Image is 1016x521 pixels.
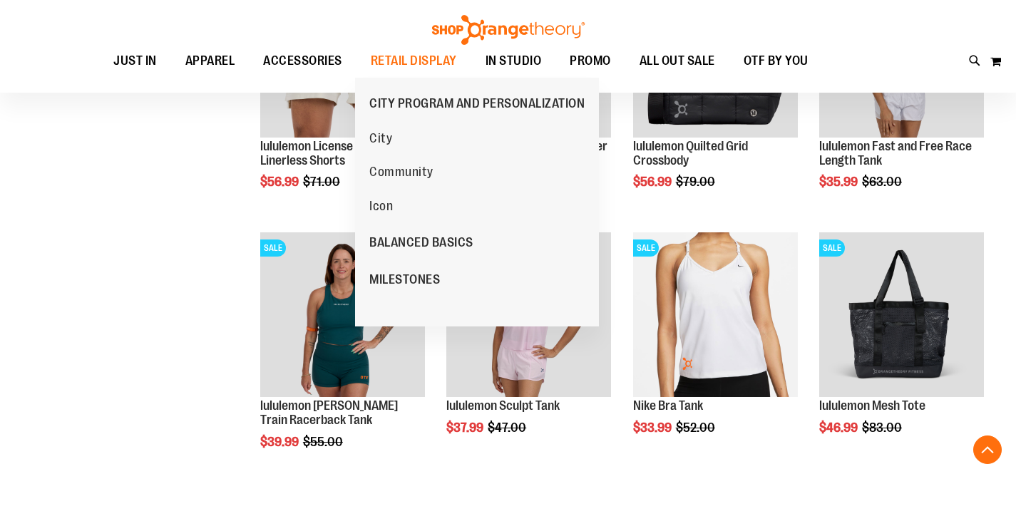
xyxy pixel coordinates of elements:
[303,435,345,449] span: $55.00
[862,421,904,435] span: $83.00
[260,175,301,189] span: $56.99
[633,232,798,399] a: Front facing view of plus Nike Bra TankSALE
[369,272,440,290] span: MILESTONES
[369,165,433,182] span: Community
[819,232,984,399] a: Product image for lululemon Mesh ToteSALE
[369,96,585,114] span: CITY PROGRAM AND PERSONALIZATION
[676,421,717,435] span: $52.00
[973,435,1002,464] button: Back To Top
[185,45,235,77] span: APPAREL
[633,232,798,397] img: Front facing view of plus Nike Bra Tank
[260,239,286,257] span: SALE
[626,225,805,471] div: product
[260,398,398,427] a: lululemon [PERSON_NAME] Train Racerback Tank
[260,232,425,399] a: lululemon Wunder Train Racerback TankSALE
[819,398,925,413] a: lululemon Mesh Tote
[369,199,393,217] span: Icon
[369,131,392,149] span: City
[446,398,560,413] a: lululemon Sculpt Tank
[488,421,528,435] span: $47.00
[446,421,486,435] span: $37.99
[486,45,542,77] span: IN STUDIO
[819,239,845,257] span: SALE
[633,239,659,257] span: SALE
[253,225,432,485] div: product
[633,398,703,413] a: Nike Bra Tank
[260,435,301,449] span: $39.99
[862,175,904,189] span: $63.00
[369,235,473,253] span: BALANCED BASICS
[819,175,860,189] span: $35.99
[260,232,425,397] img: lululemon Wunder Train Racerback Tank
[371,45,457,77] span: RETAIL DISPLAY
[819,232,984,397] img: Product image for lululemon Mesh Tote
[633,139,748,167] a: lululemon Quilted Grid Crossbody
[260,139,414,167] a: lululemon License to Train 5in Linerless Shorts
[640,45,715,77] span: ALL OUT SALE
[303,175,342,189] span: $71.00
[430,15,587,45] img: Shop Orangetheory
[439,225,618,471] div: product
[819,421,860,435] span: $46.99
[113,45,157,77] span: JUST IN
[819,139,972,167] a: lululemon Fast and Free Race Length Tank
[812,225,991,471] div: product
[633,421,674,435] span: $33.99
[570,45,611,77] span: PROMO
[744,45,809,77] span: OTF BY YOU
[263,45,342,77] span: ACCESSORIES
[676,175,717,189] span: $79.00
[633,175,674,189] span: $56.99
